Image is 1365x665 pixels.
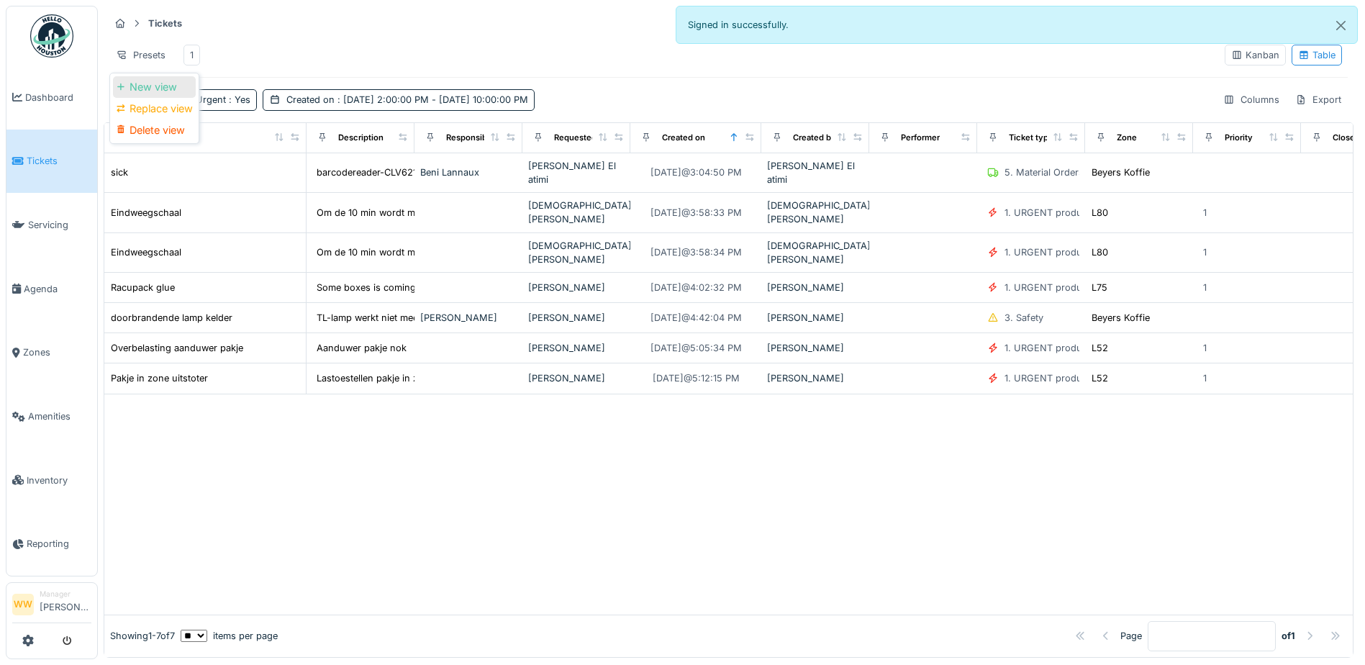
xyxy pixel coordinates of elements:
[40,589,91,600] div: Manager
[24,282,91,296] span: Agenda
[1005,245,1169,259] div: 1. URGENT production line disruption
[767,281,863,294] div: [PERSON_NAME]
[25,91,91,104] span: Dashboard
[1203,245,1207,259] div: 1
[113,76,196,98] div: New view
[286,93,528,107] div: Created on
[317,206,508,220] div: Om de 10 min wordt mijn pakjes uitgestoten
[650,281,742,294] div: [DATE] @ 4:02:32 PM
[1005,341,1169,355] div: 1. URGENT production line disruption
[420,311,517,325] div: [PERSON_NAME]
[767,311,863,325] div: [PERSON_NAME]
[142,17,188,30] strong: Tickets
[1092,371,1108,385] div: L52
[111,311,232,325] div: doorbrandende lamp kelder
[650,311,742,325] div: [DATE] @ 4:42:04 PM
[1225,132,1253,144] div: Priority
[1092,281,1107,294] div: L75
[901,132,940,144] div: Performer
[528,239,625,266] div: [DEMOGRAPHIC_DATA][PERSON_NAME]
[446,132,494,144] div: Responsible
[27,154,91,168] span: Tickets
[110,629,175,643] div: Showing 1 - 7 of 7
[662,132,705,144] div: Created on
[767,239,863,266] div: [DEMOGRAPHIC_DATA][PERSON_NAME]
[676,6,1359,44] div: Signed in successfully.
[554,132,609,144] div: Requested by
[181,629,278,643] div: items per page
[1231,48,1279,62] div: Kanban
[528,341,625,355] div: [PERSON_NAME]
[1217,89,1286,110] div: Columns
[12,594,34,615] li: WW
[113,119,196,141] div: Delete view
[317,311,538,325] div: TL-lamp werkt niet meer maar is aan het doorbra...
[226,94,250,105] span: : Yes
[528,311,625,325] div: [PERSON_NAME]
[528,371,625,385] div: [PERSON_NAME]
[650,206,742,220] div: [DATE] @ 3:58:33 PM
[1325,6,1357,45] button: Close
[1298,48,1335,62] div: Table
[1092,341,1108,355] div: L52
[767,159,863,186] div: [PERSON_NAME] El atimi
[1092,311,1150,325] div: Beyers Koffie
[1092,245,1108,259] div: L80
[528,199,625,226] div: [DEMOGRAPHIC_DATA][PERSON_NAME]
[767,199,863,226] div: [DEMOGRAPHIC_DATA][PERSON_NAME]
[1092,166,1150,179] div: Beyers Koffie
[30,14,73,58] img: Badge_color-CXgf-gQk.svg
[1203,281,1207,294] div: 1
[1092,206,1108,220] div: L80
[650,166,742,179] div: [DATE] @ 3:04:50 PM
[1203,341,1207,355] div: 1
[28,218,91,232] span: Servicing
[1120,629,1142,643] div: Page
[1005,311,1043,325] div: 3. Safety
[23,345,91,359] span: Zones
[111,245,181,259] div: Eindweegschaal
[650,245,742,259] div: [DATE] @ 3:58:34 PM
[196,93,250,107] div: Urgent
[1203,206,1207,220] div: 1
[317,341,407,355] div: Aanduwer pakje nok
[420,166,517,179] div: Beni Lannaux
[1289,89,1348,110] div: Export
[767,371,863,385] div: [PERSON_NAME]
[1005,206,1169,220] div: 1. URGENT production line disruption
[111,281,175,294] div: Racupack glue
[111,166,128,179] div: sick
[793,132,836,144] div: Created by
[1009,132,1053,144] div: Ticket type
[190,48,194,62] div: 1
[1117,132,1137,144] div: Zone
[317,245,508,259] div: Om de 10 min wordt mijn pakjes uitgestoten
[111,206,181,220] div: Eindweegschaal
[27,474,91,487] span: Inventory
[111,371,208,385] div: Pakje in zone uitstoter
[317,166,459,179] div: barcodereader-CLV621-1830S50
[27,537,91,551] span: Reporting
[113,98,196,119] div: Replace view
[109,45,172,65] div: Presets
[528,159,625,186] div: [PERSON_NAME] El atimi
[528,281,625,294] div: [PERSON_NAME]
[335,94,528,105] span: : [DATE] 2:00:00 PM - [DATE] 10:00:00 PM
[317,371,516,385] div: Lastoestellen pakje in zone uitstoter stapeling
[767,341,863,355] div: [PERSON_NAME]
[317,281,540,294] div: Some boxes is coming with no to much glue, the...
[1005,371,1169,385] div: 1. URGENT production line disruption
[111,341,243,355] div: Overbelasting aanduwer pakje
[1005,281,1169,294] div: 1. URGENT production line disruption
[1282,629,1295,643] strong: of 1
[1005,166,1084,179] div: 5. Material Orders
[28,410,91,423] span: Amenities
[650,341,742,355] div: [DATE] @ 5:05:34 PM
[653,371,740,385] div: [DATE] @ 5:12:15 PM
[1203,371,1207,385] div: 1
[40,589,91,620] li: [PERSON_NAME]
[338,132,384,144] div: Description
